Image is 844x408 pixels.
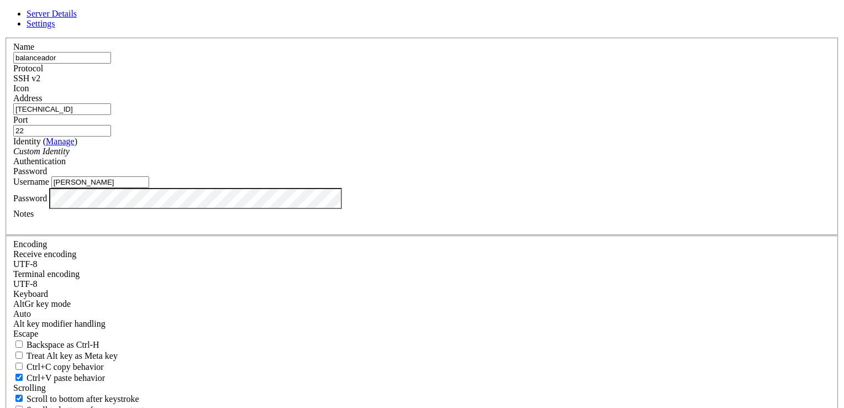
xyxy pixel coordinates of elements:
[4,136,700,145] x-row: 0 updates can be applied immediately.
[4,23,9,33] div: (0, 2)
[13,289,48,299] label: Keyboard
[4,239,700,249] x-row: the exact distribution terms for each program are described in the
[4,23,700,33] x-row: * Management: [URL][DOMAIN_NAME]
[4,4,700,14] x-row: Connection timed out
[13,259,38,269] span: UTF-8
[4,4,700,14] x-row: ERROR: Unable to open connection:
[4,89,700,98] x-row: Memory usage: 67% IPv4 address for eth0: [TECHNICAL_ID]
[4,33,700,42] x-row: * Support: [URL][DOMAIN_NAME]
[27,373,105,383] span: Ctrl+V paste behavior
[13,93,42,103] label: Address
[13,394,139,404] label: Whether to scroll to the bottom on any keystroke.
[13,249,76,259] label: Set the expected encoding for data received from the host. If the encodings do not match, visual ...
[13,42,34,51] label: Name
[13,166,47,176] span: Password
[4,80,700,89] x-row: Usage of /: 5.6% of 28.02GB Users logged in: 0
[4,324,700,333] x-row: : $
[13,329,38,338] span: Escape
[13,362,104,372] label: Ctrl-C copies if true, send ^C to host if false. Ctrl-Shift-C sends ^C to host if true, copies if...
[4,98,700,108] x-row: Swap usage: 0%
[4,296,700,305] x-row: To run a command as administrator (user "root"), use "sudo <command>".
[4,277,700,286] x-row: applicable law.
[4,14,700,23] x-row: Name does not resolve
[13,177,49,186] label: Username
[46,137,75,146] a: Manage
[13,83,29,93] label: Icon
[13,351,118,360] label: Whether the Alt key acts as a Meta key or as a distinct Alt key.
[13,259,831,269] div: UTF-8
[13,103,111,115] input: Host Name or IP
[27,19,55,28] a: Settings
[13,329,831,339] div: Escape
[13,340,99,349] label: If true, the backspace should send BS ('\x08', aka ^H). Otherwise the backspace key should send '...
[13,309,31,318] span: Auto
[4,202,700,211] x-row: To check for new updates run: sudo apt update
[4,324,88,333] span: nicolas@mv3-nicolas
[13,193,47,202] label: Password
[4,117,700,127] x-row: Expanded Security Maintenance for Applications is not enabled.
[4,14,700,23] x-row: * Documentation: [URL][DOMAIN_NAME]
[15,374,23,381] input: Ctrl+V paste behavior
[27,340,99,349] span: Backspace as Ctrl-H
[13,383,46,393] label: Scrolling
[13,74,831,83] div: SSH v2
[13,279,38,289] span: UTF-8
[43,137,77,146] span: ( )
[15,395,23,402] input: Scroll to bottom after keystroke
[13,147,831,156] div: Custom Identity
[13,166,831,176] div: Password
[93,324,97,333] span: ~
[51,176,149,188] input: Login Username
[4,164,700,174] x-row: See [URL][DOMAIN_NAME] or run: sudo pro status
[27,351,118,360] span: Treat Alt key as Meta key
[15,352,23,359] input: Treat Alt key as Meta key
[4,51,700,61] x-row: System information as of [DATE]
[13,299,71,308] label: Set the expected encoding for data received from the host. If the encodings do not match, visual ...
[13,137,77,146] label: Identity
[4,268,700,277] x-row: Ubuntu comes with ABSOLUTELY NO WARRANTY, to the extent permitted by
[27,394,139,404] span: Scroll to bottom after keystroke
[4,230,700,239] x-row: The programs included with the Ubuntu system are free software;
[13,279,831,289] div: UTF-8
[4,155,700,164] x-row: Enable ESM Apps to receive additional future security updates.
[13,115,28,124] label: Port
[13,74,40,83] span: SSH v2
[27,9,77,18] a: Server Details
[13,147,70,156] i: Custom Identity
[4,192,700,202] x-row: The list of available updates is more than a week old.
[27,362,104,372] span: Ctrl+C copy behavior
[13,373,105,383] label: Ctrl+V pastes if true, sends ^V to host if false. Ctrl+Shift+V sends ^V to host if true, pastes i...
[13,209,34,218] label: Notes
[13,64,43,73] label: Protocol
[4,70,700,80] x-row: System load: 0.1 Processes: 111
[13,52,111,64] input: Server Name
[4,14,9,23] div: (0, 1)
[15,363,23,370] input: Ctrl+C copy behavior
[4,249,700,258] x-row: individual files in /usr/share/doc/*/copyright.
[13,309,831,319] div: Auto
[13,239,47,249] label: Encoding
[13,269,80,279] label: The default terminal encoding. ISO-2022 enables character map translations (like graphics maps). ...
[4,305,700,315] x-row: See "man sudo_root" for details.
[15,341,23,348] input: Backspace as Ctrl-H
[112,324,116,333] div: (23, 34)
[13,125,111,137] input: Port Number
[13,156,66,166] label: Authentication
[13,319,106,328] label: Controls how the Alt key is handled. Escape: Send an ESC prefix. 8-Bit: Add 128 to the typed char...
